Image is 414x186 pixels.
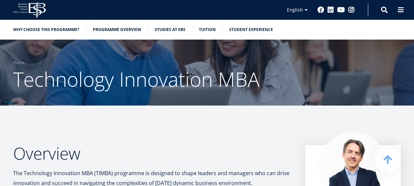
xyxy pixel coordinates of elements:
[13,145,292,162] h2: Overview
[229,26,273,33] a: Student experience
[13,66,260,93] span: Technology Innovation MBA
[199,26,216,33] a: Tuition
[93,26,141,33] a: Programme overview
[348,7,355,13] a: Instagram
[155,26,185,33] a: Studies at EBS
[327,7,334,13] a: Linkedin
[317,7,324,13] a: Facebook
[13,26,79,33] a: Why choose this programme?
[13,59,24,66] a: Home
[337,7,345,13] a: Youtube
